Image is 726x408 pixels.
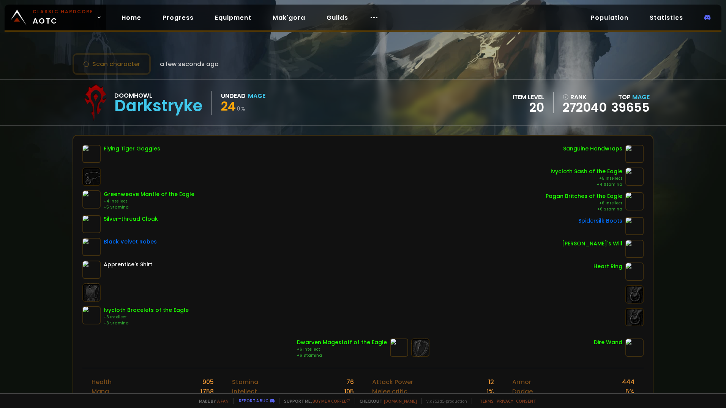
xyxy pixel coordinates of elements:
div: Attack Power [372,377,413,387]
span: a few seconds ago [160,59,219,69]
div: +6 Stamina [297,353,387,359]
div: Armor [512,377,531,387]
button: Scan character [73,53,151,75]
img: item-9799 [625,168,644,186]
div: 76 [346,377,354,387]
span: Support me, [279,398,350,404]
a: Report a bug [239,398,268,403]
span: v. d752d5 - production [421,398,467,404]
div: 20 [513,102,544,113]
div: Top [611,92,650,102]
div: Heart Ring [593,263,622,270]
img: item-4713 [82,215,101,233]
a: Consent [516,398,536,404]
div: Black Velvet Robes [104,238,157,246]
a: 272040 [563,102,607,113]
div: Doomhowl [114,91,202,100]
a: Equipment [209,10,257,25]
div: 105 [344,387,354,396]
div: +5 Intellect [551,176,622,182]
div: Stamina [232,377,258,387]
img: item-6096 [82,261,101,279]
div: +6 Intellect [297,346,387,353]
div: Spidersilk Boots [578,217,622,225]
div: item level [513,92,544,102]
div: Mana [92,387,109,396]
img: item-9793 [82,306,101,324]
div: +6 Stamina [546,206,622,212]
div: +4 Stamina [551,182,622,188]
div: 1 % [487,387,494,396]
a: Terms [480,398,494,404]
div: Darkstryke [114,100,202,112]
div: +6 Intellect [546,200,622,206]
div: +5 Stamina [104,204,194,210]
div: Dire Wand [594,338,622,346]
div: Dwarven Magestaff of the Eagle [297,338,387,346]
img: item-4999 [625,240,644,258]
span: Made by [194,398,229,404]
span: 24 [221,98,236,115]
a: Privacy [497,398,513,404]
div: 1758 [200,387,214,396]
a: Mak'gora [267,10,311,25]
div: Dodge [512,387,533,396]
small: 0 % [237,105,245,112]
div: rank [563,92,607,102]
div: +3 Intellect [104,314,189,320]
span: Checkout [355,398,417,404]
div: Flying Tiger Goggles [104,145,160,153]
div: +3 Stamina [104,320,189,326]
div: Ivycloth Bracelets of the Eagle [104,306,189,314]
a: Guilds [320,10,354,25]
a: Statistics [644,10,689,25]
a: 39655 [611,99,650,116]
img: item-5001 [625,263,644,281]
div: Greenweave Mantle of the Eagle [104,190,194,198]
img: item-2800 [82,238,101,256]
small: Classic Hardcore [33,8,93,15]
div: Silver-thread Cloak [104,215,158,223]
img: item-14165 [625,192,644,210]
span: AOTC [33,8,93,27]
div: +4 Intellect [104,198,194,204]
div: Undead [221,91,246,101]
div: Melee critic [372,387,407,396]
div: 12 [488,377,494,387]
div: Intellect [232,387,257,396]
a: [DOMAIN_NAME] [384,398,417,404]
a: Progress [156,10,200,25]
div: Health [92,377,112,387]
a: Classic HardcoreAOTC [5,5,106,30]
a: Home [115,10,147,25]
div: Mage [248,91,265,101]
a: a fan [217,398,229,404]
div: Apprentice's Shirt [104,261,152,269]
a: Buy me a coffee [312,398,350,404]
div: Pagan Britches of the Eagle [546,192,622,200]
img: item-4368 [82,145,101,163]
a: Population [585,10,634,25]
div: [PERSON_NAME]'s Will [562,240,622,248]
img: item-8186 [625,338,644,357]
div: 5 % [625,387,634,396]
img: item-2072 [390,338,408,357]
div: 905 [202,377,214,387]
img: item-10287 [82,190,101,209]
span: Mage [632,93,650,101]
div: Sanguine Handwraps [563,145,622,153]
div: 444 [622,377,634,387]
img: item-4320 [625,217,644,235]
div: Ivycloth Sash of the Eagle [551,168,622,176]
img: item-14377 [625,145,644,163]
